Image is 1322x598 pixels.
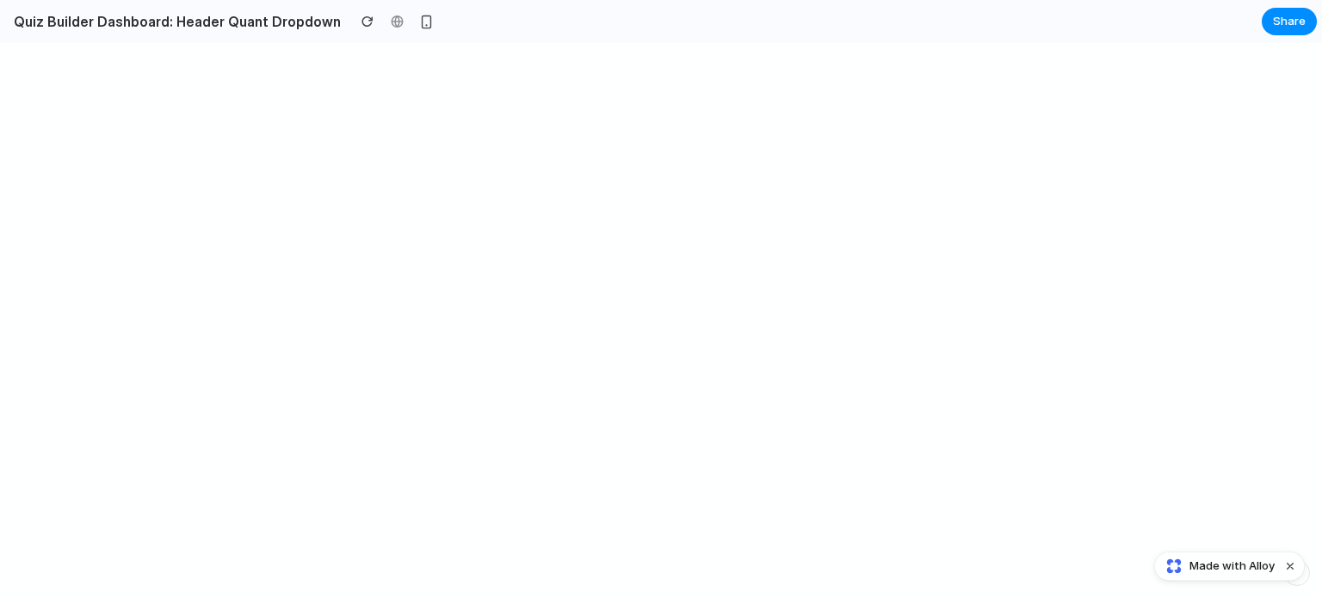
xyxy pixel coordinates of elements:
[7,11,341,32] h2: Quiz Builder Dashboard: Header Quant Dropdown
[1273,13,1306,30] span: Share
[1280,556,1300,576] button: Dismiss watermark
[1189,558,1275,575] span: Made with Alloy
[1155,558,1276,575] a: Made with Alloy
[1262,8,1317,35] button: Share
